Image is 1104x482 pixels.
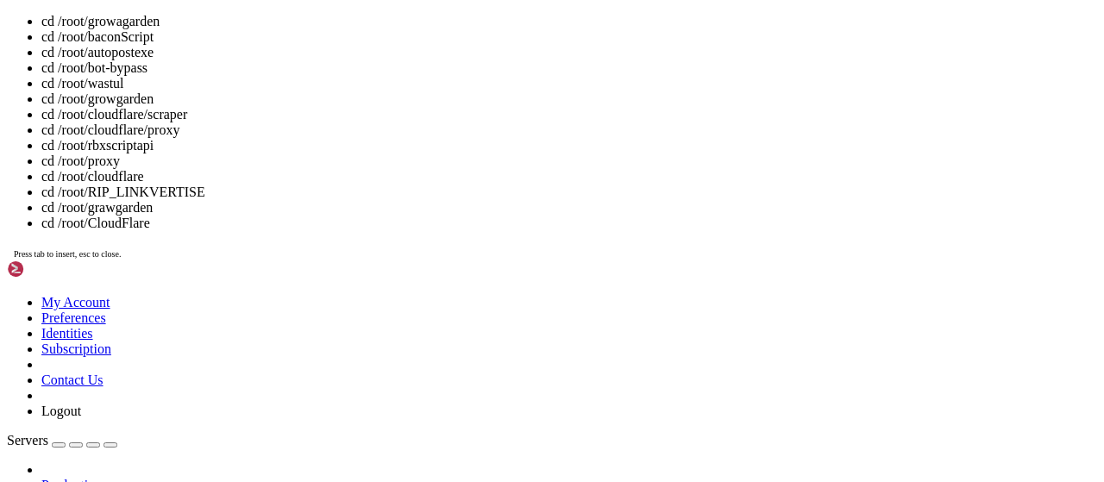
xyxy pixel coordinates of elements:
[41,404,81,418] a: Logout
[41,122,1097,138] li: cd /root/cloudflare/proxy
[41,169,1097,185] li: cd /root/cloudflare
[41,216,1097,231] li: cd /root/CloudFlare
[7,35,881,50] x-row: * Documentation: [URL][DOMAIN_NAME]
[41,295,110,310] a: My Account
[7,7,881,22] x-row: Welcome to Ubuntu 22.04.2 LTS (GNU/Linux 5.15.0-151-generic x86_64)
[7,136,881,151] x-row: To restore this content, you can run the 'unminimize' command.
[7,50,881,65] x-row: * Management: [URL][DOMAIN_NAME]
[41,341,111,356] a: Subscription
[190,166,197,180] div: (25, 11)
[7,108,881,122] x-row: not required on a system that users do not log into.
[7,433,48,448] span: Servers
[41,14,1097,29] li: cd /root/growagarden
[41,326,93,341] a: Identities
[7,151,881,166] x-row: Last login: [DATE] from [TECHNICAL_ID]
[41,107,1097,122] li: cd /root/cloudflare/scraper
[7,260,106,278] img: Shellngn
[41,138,1097,153] li: cd /root/rbxscriptapi
[41,200,1097,216] li: cd /root/grawgarden
[41,153,1097,169] li: cd /root/proxy
[41,185,1097,200] li: cd /root/RIP_LINKVERTISE
[7,166,881,180] x-row: root@homeless-cock:~# cd
[41,60,1097,76] li: cd /root/bot-bypass
[14,249,121,259] span: Press tab to insert, esc to close.
[41,372,103,387] a: Contact Us
[41,91,1097,107] li: cd /root/growgarden
[41,310,106,325] a: Preferences
[41,29,1097,45] li: cd /root/baconScript
[7,433,117,448] a: Servers
[7,93,881,108] x-row: This system has been minimized by removing packages and content that are
[7,65,881,79] x-row: * Support: [URL][DOMAIN_NAME]
[41,45,1097,60] li: cd /root/autopostexe
[41,76,1097,91] li: cd /root/wastul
